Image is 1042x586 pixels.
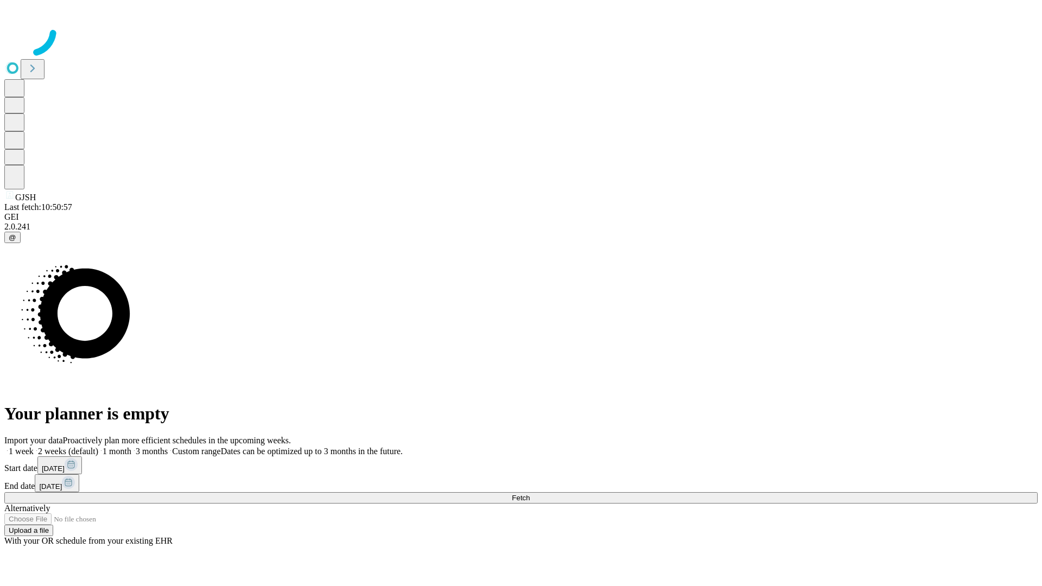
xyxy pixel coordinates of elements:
[4,404,1038,424] h1: Your planner is empty
[37,456,82,474] button: [DATE]
[172,447,220,456] span: Custom range
[4,202,72,212] span: Last fetch: 10:50:57
[136,447,168,456] span: 3 months
[4,222,1038,232] div: 2.0.241
[4,525,53,536] button: Upload a file
[9,233,16,241] span: @
[38,447,98,456] span: 2 weeks (default)
[512,494,530,502] span: Fetch
[39,482,62,491] span: [DATE]
[4,492,1038,504] button: Fetch
[15,193,36,202] span: GJSH
[35,474,79,492] button: [DATE]
[4,436,63,445] span: Import your data
[4,232,21,243] button: @
[9,447,34,456] span: 1 week
[63,436,291,445] span: Proactively plan more efficient schedules in the upcoming weeks.
[4,212,1038,222] div: GEI
[4,504,50,513] span: Alternatively
[103,447,131,456] span: 1 month
[42,464,65,473] span: [DATE]
[4,536,173,545] span: With your OR schedule from your existing EHR
[4,456,1038,474] div: Start date
[221,447,403,456] span: Dates can be optimized up to 3 months in the future.
[4,474,1038,492] div: End date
